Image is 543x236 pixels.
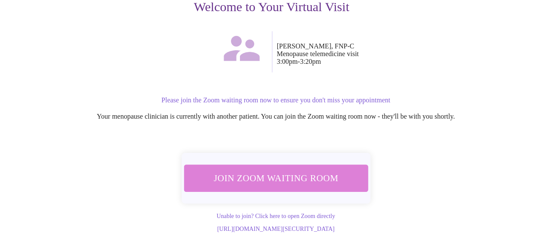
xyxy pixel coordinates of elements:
[22,96,529,104] p: Please join the Zoom waiting room now to ensure you don't miss your appointment
[217,226,334,232] a: [URL][DOMAIN_NAME][SECURITY_DATA]
[216,213,335,219] a: Unable to join? Click here to open Zoom directly
[22,113,529,120] p: Your menopause clinician is currently with another patient. You can join the Zoom waiting room no...
[277,42,530,66] p: [PERSON_NAME], FNP-C Menopause telemedicine visit 3:00pm - 3:20pm
[184,164,368,191] button: Join Zoom Waiting Room
[195,170,356,186] span: Join Zoom Waiting Room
